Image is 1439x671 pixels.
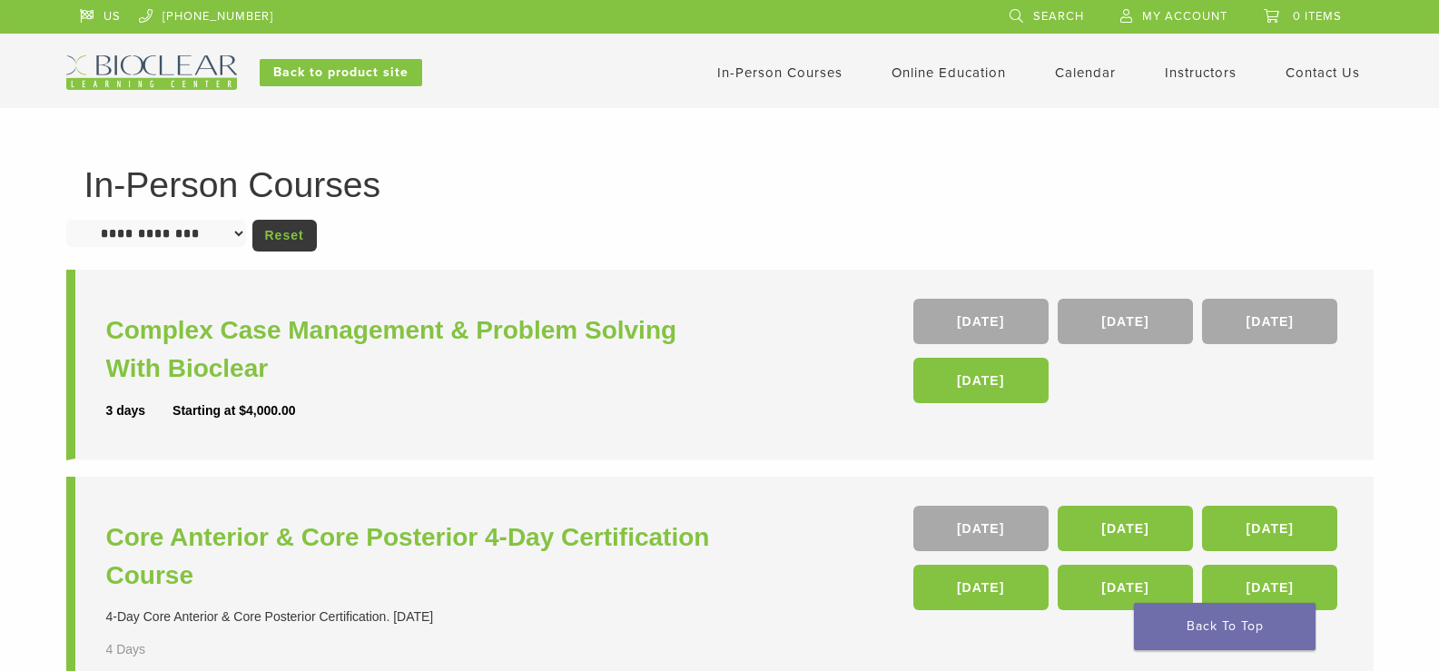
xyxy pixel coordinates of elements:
span: Search [1033,9,1084,24]
span: My Account [1142,9,1227,24]
a: Contact Us [1286,64,1360,81]
a: Core Anterior & Core Posterior 4-Day Certification Course [106,518,724,595]
a: Back to product site [260,59,422,86]
img: Bioclear [66,55,237,90]
a: [DATE] [913,506,1049,551]
a: Complex Case Management & Problem Solving With Bioclear [106,311,724,388]
a: [DATE] [1058,565,1193,610]
div: 4-Day Core Anterior & Core Posterior Certification. [DATE] [106,607,724,627]
a: Instructors [1165,64,1237,81]
a: [DATE] [1202,565,1337,610]
div: 3 days [106,401,173,420]
a: Back To Top [1134,603,1316,650]
div: 4 Days [106,640,199,659]
a: [DATE] [1202,299,1337,344]
a: Calendar [1055,64,1116,81]
a: [DATE] [1058,506,1193,551]
a: Reset [252,220,317,252]
span: 0 items [1293,9,1342,24]
div: , , , [913,299,1343,412]
a: [DATE] [1058,299,1193,344]
a: In-Person Courses [717,64,843,81]
a: Online Education [892,64,1006,81]
div: , , , , , [913,506,1343,619]
a: [DATE] [1202,506,1337,551]
div: Starting at $4,000.00 [172,401,295,420]
a: [DATE] [913,358,1049,403]
a: [DATE] [913,565,1049,610]
a: [DATE] [913,299,1049,344]
h1: In-Person Courses [84,167,1355,202]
